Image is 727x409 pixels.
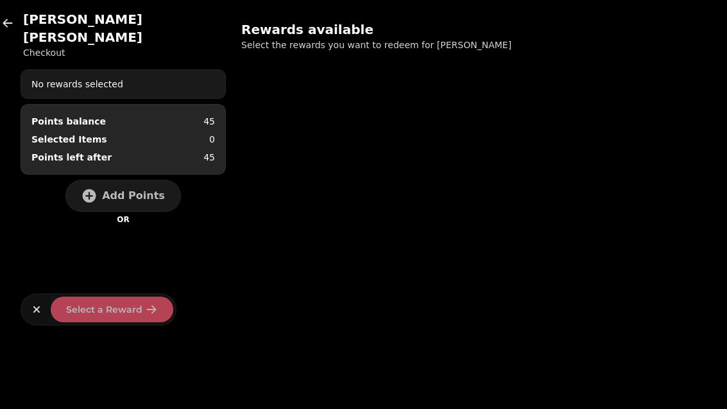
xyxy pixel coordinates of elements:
[209,133,215,146] p: 0
[51,297,173,322] button: Select a Reward
[117,214,129,225] p: OR
[241,39,570,51] p: Select the rewards you want to redeem for
[65,180,181,212] button: Add Points
[31,133,107,146] p: Selected Items
[437,40,511,50] span: [PERSON_NAME]
[203,115,215,128] p: 45
[203,151,215,164] p: 45
[241,21,488,39] h2: Rewards available
[31,115,106,128] div: Points balance
[21,73,225,96] div: No rewards selected
[23,10,226,46] h2: [PERSON_NAME] [PERSON_NAME]
[66,305,142,314] span: Select a Reward
[31,151,112,164] p: Points left after
[102,191,165,201] span: Add Points
[23,46,226,59] p: Checkout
